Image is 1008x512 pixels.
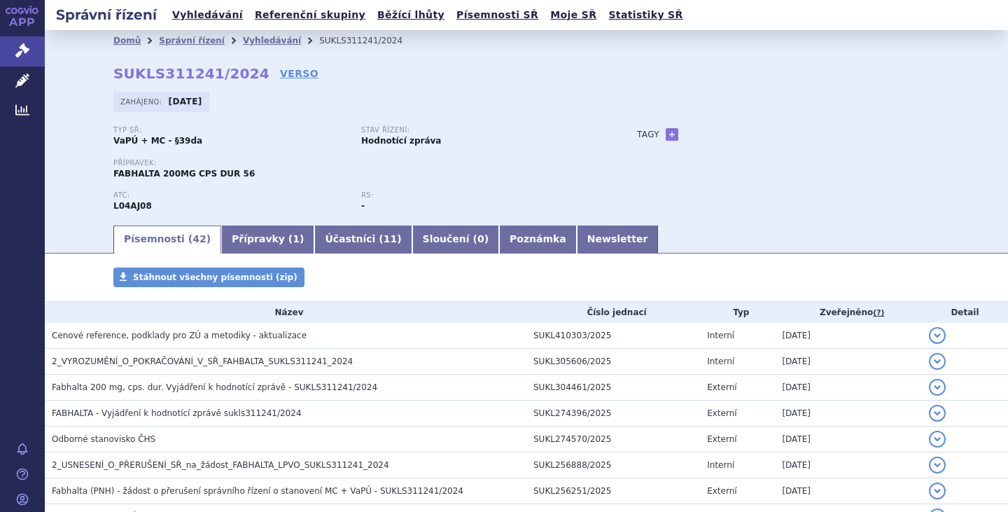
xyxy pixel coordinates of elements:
[221,226,314,254] a: Přípravky (1)
[499,226,577,254] a: Poznámka
[526,323,700,349] td: SUKL410303/2025
[577,226,659,254] a: Newsletter
[280,67,318,81] a: VERSO
[113,65,269,82] strong: SUKLS311241/2024
[775,349,922,375] td: [DATE]
[526,452,700,478] td: SUKL256888/2025
[775,323,922,349] td: [DATE]
[452,6,542,25] a: Písemnosti SŘ
[52,382,377,392] span: Fabhalta 200 mg, cps. dur. Vyjádření k hodnotící zprávě - SUKLS311241/2024
[373,6,449,25] a: Běžící lhůty
[113,201,152,211] strong: IPTAKOPAN
[52,460,389,470] span: 2_USNESENÍ_O_PŘERUŠENÍ_SŘ_na_žádost_FABHALTA_LPVO_SUKLS311241_2024
[52,331,307,340] span: Cenové reference, podklady pro ZÚ a metodiky - aktualizace
[526,478,700,504] td: SUKL256251/2025
[929,483,946,499] button: detail
[314,226,412,254] a: Účastníci (11)
[526,401,700,427] td: SUKL274396/2025
[52,408,302,418] span: FABHALTA - Vyjádření k hodnotící zprávě sukls311241/2024
[546,6,601,25] a: Moje SŘ
[929,431,946,448] button: detail
[604,6,687,25] a: Statistiky SŘ
[526,375,700,401] td: SUKL304461/2025
[169,97,202,106] strong: [DATE]
[113,159,609,167] p: Přípravek:
[361,191,595,200] p: RS:
[412,226,499,254] a: Sloučení (0)
[361,201,365,211] strong: -
[707,408,736,418] span: Externí
[133,272,297,282] span: Stáhnout všechny písemnosti (zip)
[666,128,678,141] a: +
[52,434,155,444] span: Odborné stanovisko ČHS
[361,126,595,134] p: Stav řízení:
[319,30,421,51] li: SUKLS311241/2024
[775,401,922,427] td: [DATE]
[384,233,397,244] span: 11
[243,36,301,46] a: Vyhledávání
[52,486,463,496] span: Fabhalta (PNH) - žádost o přerušení správního řízení o stanovení MC + VaPÚ - SUKLS311241/2024
[45,5,168,25] h2: Správní řízení
[113,226,221,254] a: Písemnosti (42)
[707,331,734,340] span: Interní
[113,191,347,200] p: ATC:
[168,6,247,25] a: Vyhledávání
[361,136,441,146] strong: Hodnotící zpráva
[775,452,922,478] td: [DATE]
[929,353,946,370] button: detail
[477,233,484,244] span: 0
[113,169,255,179] span: FABHALTA 200MG CPS DUR 56
[775,375,922,401] td: [DATE]
[251,6,370,25] a: Referenční skupiny
[113,268,304,287] a: Stáhnout všechny písemnosti (zip)
[873,308,884,318] abbr: (?)
[707,486,736,496] span: Externí
[707,460,734,470] span: Interní
[775,478,922,504] td: [DATE]
[707,357,734,366] span: Interní
[707,434,736,444] span: Externí
[637,126,659,143] h3: Tagy
[52,357,353,366] span: 2_VYROZUMĚNÍ_O_POKRAČOVÁNÍ_V_SŘ_FAHBALTA_SUKLS311241_2024
[922,302,1008,323] th: Detail
[526,349,700,375] td: SUKL305606/2025
[700,302,775,323] th: Typ
[45,302,526,323] th: Název
[929,457,946,473] button: detail
[120,96,164,107] span: Zahájeno:
[775,302,922,323] th: Zveřejněno
[707,382,736,392] span: Externí
[113,136,202,146] strong: VaPÚ + MC - §39da
[192,233,206,244] span: 42
[526,302,700,323] th: Číslo jednací
[929,405,946,422] button: detail
[526,427,700,452] td: SUKL274570/2025
[293,233,300,244] span: 1
[929,327,946,344] button: detail
[113,126,347,134] p: Typ SŘ:
[113,36,141,46] a: Domů
[775,427,922,452] td: [DATE]
[929,379,946,396] button: detail
[159,36,225,46] a: Správní řízení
